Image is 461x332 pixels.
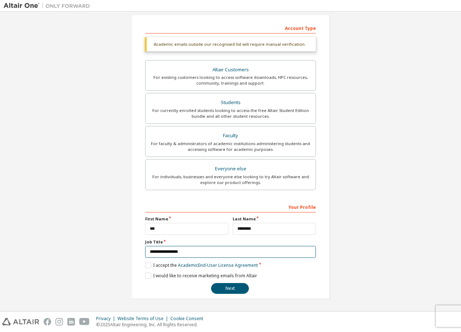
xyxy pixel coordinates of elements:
div: Account Type [145,22,316,33]
label: Last Name [233,216,316,222]
div: Privacy [96,316,117,322]
img: youtube.svg [79,318,90,326]
div: For faculty & administrators of academic institutions administering students and accessing softwa... [150,141,311,152]
div: For currently enrolled students looking to access the free Altair Student Edition bundle and all ... [150,108,311,119]
div: Cookie Consent [170,316,207,322]
div: Faculty [150,131,311,141]
div: Altair Customers [150,65,311,75]
a: Academic End-User License Agreement [178,262,258,268]
label: I would like to receive marketing emails from Altair [145,273,257,279]
p: © 2025 Altair Engineering, Inc. All Rights Reserved. [96,322,207,328]
label: I accept the [145,262,258,268]
div: Everyone else [150,164,311,174]
label: Job Title [145,239,316,245]
div: For individuals, businesses and everyone else looking to try Altair software and explore our prod... [150,174,311,185]
div: For existing customers looking to access software downloads, HPC resources, community, trainings ... [150,75,311,86]
label: First Name [145,216,228,222]
img: instagram.svg [55,318,63,326]
img: Altair One [4,2,94,9]
img: linkedin.svg [67,318,75,326]
div: Website Terms of Use [117,316,170,322]
div: Academic emails outside our recognised list will require manual verification. [145,37,316,51]
img: altair_logo.svg [2,318,39,326]
div: Students [150,98,311,108]
div: Your Profile [145,201,316,212]
img: facebook.svg [44,318,51,326]
button: Next [211,283,249,294]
